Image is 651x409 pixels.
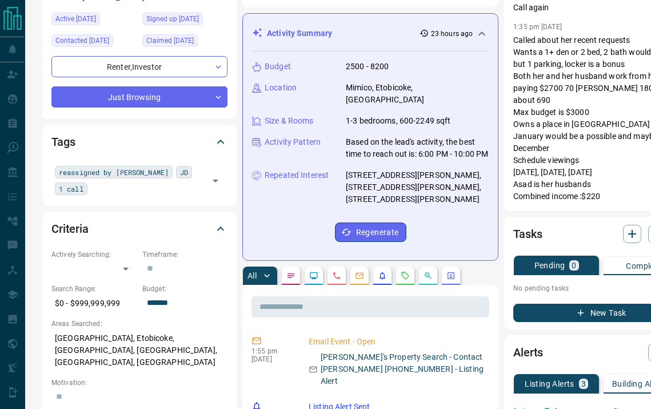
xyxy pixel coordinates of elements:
div: Just Browsing [51,86,227,108]
div: Sun Aug 10 2025 [51,13,137,29]
p: Actively Searching: [51,249,137,260]
span: Claimed [DATE] [146,35,194,46]
h2: Tasks [513,225,542,243]
p: Timeframe: [142,249,227,260]
svg: Requests [401,271,410,280]
p: 2500 - 8200 [346,61,389,73]
p: [DATE] [251,355,291,363]
p: Repeated Interest [265,169,329,181]
p: All [247,272,257,280]
p: 23 hours ago [431,29,473,39]
button: Open [207,173,223,189]
div: Activity Summary23 hours ago [252,23,489,44]
p: Location [265,82,297,94]
p: [GEOGRAPHIC_DATA], Etobicoke, [GEOGRAPHIC_DATA], [GEOGRAPHIC_DATA], [GEOGRAPHIC_DATA], [GEOGRAPHI... [51,329,227,372]
p: [PERSON_NAME]'s Property Search - Contact [PERSON_NAME] [PHONE_NUMBER] - Listing Alert [321,351,485,387]
svg: Notes [286,271,295,280]
span: JD [180,166,188,178]
svg: Lead Browsing Activity [309,271,318,280]
p: Mimico, Etobicoke, [GEOGRAPHIC_DATA] [346,82,489,106]
p: 1-3 bedrooms, 600-2249 sqft [346,115,451,127]
p: Activity Summary [267,27,332,39]
p: Areas Searched: [51,319,227,329]
h2: Alerts [513,343,543,362]
p: Listing Alerts [525,380,574,388]
p: Search Range: [51,284,137,294]
p: Motivation: [51,378,227,388]
svg: Listing Alerts [378,271,387,280]
p: 3 [581,380,586,388]
div: Tags [51,128,227,156]
svg: Opportunities [424,271,433,280]
p: Pending [534,261,565,269]
p: Size & Rooms [265,115,314,127]
p: Based on the lead's activity, the best time to reach out is: 6:00 PM - 10:00 PM [346,136,489,160]
div: Tue Aug 05 2025 [51,34,137,50]
span: reassigned by [PERSON_NAME] [59,166,169,178]
p: Activity Pattern [265,136,321,148]
p: 0 [572,261,576,269]
span: Signed up [DATE] [146,13,199,25]
p: 1:55 pm [251,347,291,355]
p: $0 - $999,999,999 [51,294,137,313]
div: Tue Jul 12 2016 [142,13,227,29]
div: Renter , Investor [51,56,227,77]
div: Criteria [51,215,227,243]
p: Budget [265,61,291,73]
p: Email Event - Open [309,336,485,348]
svg: Emails [355,271,364,280]
span: Contacted [DATE] [55,35,109,46]
button: Regenerate [335,223,406,242]
p: 1:35 pm [DATE] [513,23,562,31]
p: [STREET_ADDRESS][PERSON_NAME], [STREET_ADDRESS][PERSON_NAME], [STREET_ADDRESS][PERSON_NAME] [346,169,489,205]
svg: Calls [332,271,341,280]
h2: Criteria [51,220,89,238]
span: Active [DATE] [55,13,96,25]
p: Budget: [142,284,227,294]
span: 1 call [59,183,83,194]
h2: Tags [51,133,75,151]
div: Tue Jul 29 2025 [142,34,227,50]
svg: Agent Actions [446,271,456,280]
